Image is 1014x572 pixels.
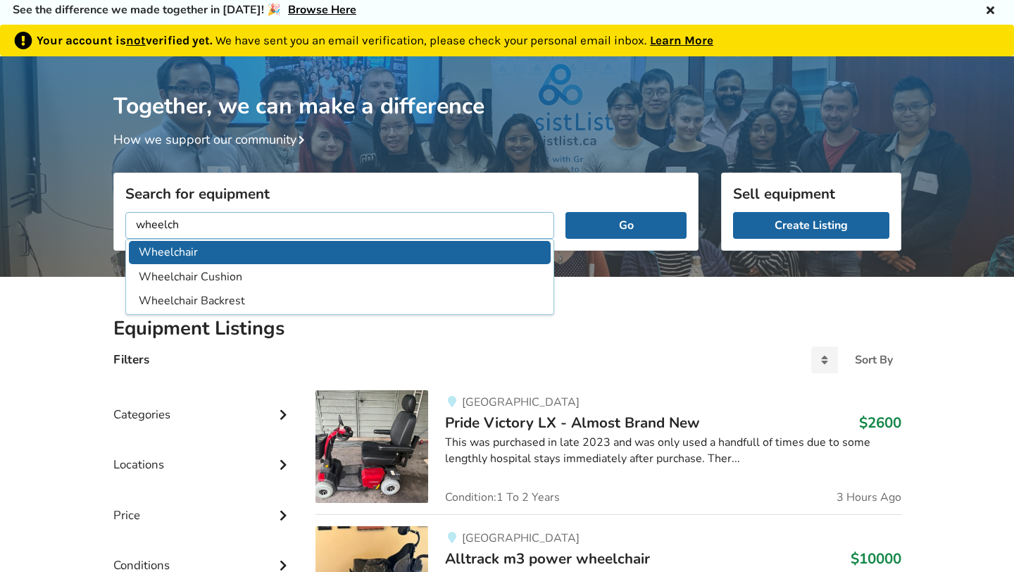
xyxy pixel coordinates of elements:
h1: Together, we can make a difference [113,56,901,120]
u: not [126,33,146,47]
h2: Equipment Listings [113,316,901,341]
h3: Search for equipment [125,185,687,203]
span: Condition: 1 To 2 Years [445,492,560,503]
div: Price [113,480,294,530]
div: Categories [113,379,294,429]
span: [GEOGRAPHIC_DATA] [462,394,580,410]
img: mobility-pride victory lx - almost brand new [315,390,428,503]
div: Locations [113,429,294,479]
li: Wheelchair Cushion [129,266,551,289]
a: Create Listing [733,212,889,239]
h4: Filters [113,352,149,368]
span: 3 Hours Ago [837,492,901,503]
button: Go [565,212,686,239]
input: I am looking for... [125,212,555,239]
h3: $10000 [851,549,901,568]
h3: $2600 [859,414,901,432]
span: [GEOGRAPHIC_DATA] [462,530,580,546]
a: Learn More [650,33,713,47]
h5: See the difference we made together in [DATE]! 🎉 [13,3,356,18]
span: Pride Victory LX - Almost Brand New [445,413,700,433]
b: Your account is verified yet. [37,33,215,47]
p: We have sent you an email verification, please check your personal email inbox. [37,32,713,50]
span: Alltrack m3 power wheelchair [445,549,650,568]
div: Sort By [855,354,893,366]
a: Browse Here [288,2,356,18]
div: This was purchased in late 2023 and was only used a handfull of times due to some lengthly hospit... [445,435,901,467]
a: mobility-pride victory lx - almost brand new[GEOGRAPHIC_DATA]Pride Victory LX - Almost Brand New$... [315,390,901,514]
li: Wheelchair [129,241,551,264]
li: Wheelchair Backrest [129,290,551,313]
a: How we support our community [113,131,311,148]
h3: Sell equipment [733,185,889,203]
